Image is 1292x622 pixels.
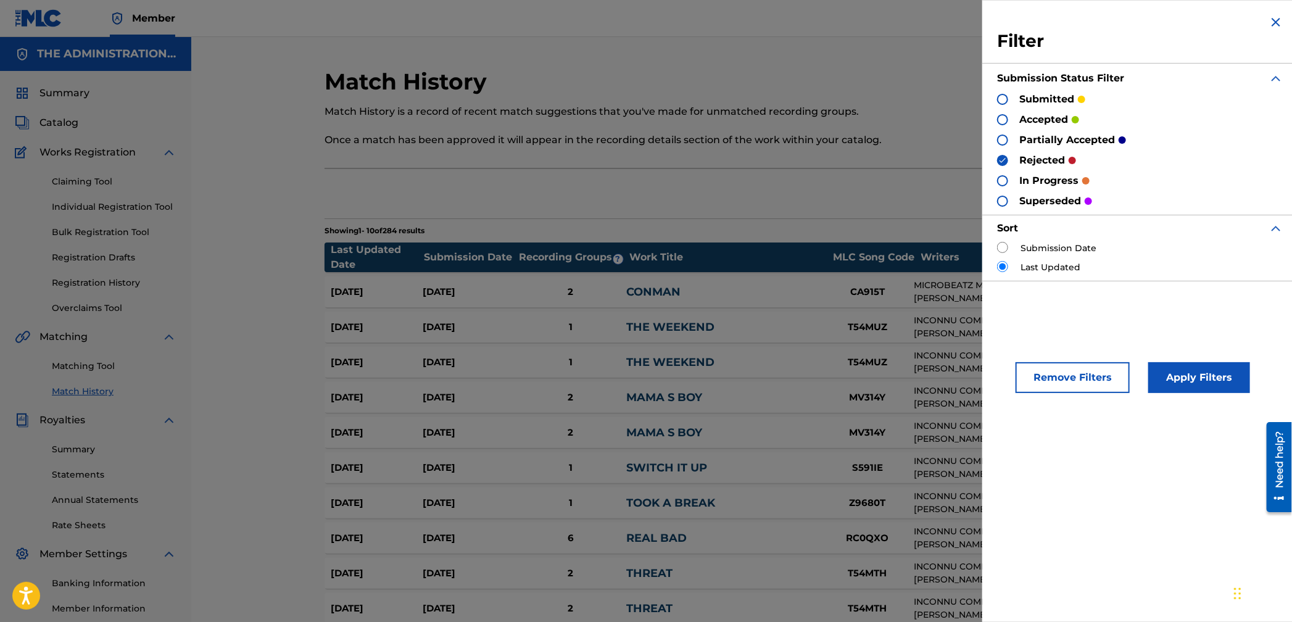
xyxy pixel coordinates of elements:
[626,566,673,580] a: THREAT
[998,156,1007,165] img: checkbox
[331,426,423,440] div: [DATE]
[1019,153,1065,168] p: rejected
[1019,112,1068,127] p: accepted
[827,250,920,265] div: MLC Song Code
[1269,71,1283,86] img: expand
[515,461,626,475] div: 1
[52,201,176,214] a: Individual Registration Tool
[626,531,687,545] a: REAL BAD
[15,115,30,130] img: Catalog
[626,602,673,615] a: THREAT
[626,355,714,369] a: THE WEEKEND
[1019,133,1115,147] p: partially accepted
[515,285,626,299] div: 2
[821,461,914,475] div: S591IE
[515,320,626,334] div: 1
[914,384,1109,410] div: INCONNU COMPOSITEUR AUTEUR, [PERSON_NAME], [PERSON_NAME]
[821,531,914,545] div: RC0QXO
[1019,92,1074,107] p: submitted
[997,30,1283,52] h3: Filter
[331,285,423,299] div: [DATE]
[52,577,176,590] a: Banking Information
[515,602,626,616] div: 2
[325,68,493,96] h2: Match History
[331,320,423,334] div: [DATE]
[821,320,914,334] div: T54MUZ
[1016,362,1130,393] button: Remove Filters
[515,391,626,405] div: 2
[39,145,136,160] span: Works Registration
[613,254,623,264] span: ?
[914,560,1109,586] div: INCONNU COMPOSITEUR AUTEUR, [PERSON_NAME], [PERSON_NAME]
[423,355,516,370] div: [DATE]
[39,547,127,562] span: Member Settings
[914,420,1109,446] div: INCONNU COMPOSITEUR AUTEUR, [PERSON_NAME], [PERSON_NAME]
[821,602,914,616] div: T54MTH
[52,519,176,532] a: Rate Sheets
[1021,242,1096,255] label: Submission Date
[626,320,714,334] a: THE WEEKEND
[518,250,629,265] div: Recording Groups
[629,250,827,265] div: Work Title
[325,133,967,147] p: Once a match has been approved it will appear in the recording details section of the work within...
[331,531,423,545] div: [DATE]
[1269,221,1283,236] img: expand
[162,330,176,344] img: expand
[921,250,1119,265] div: Writers
[997,222,1018,234] strong: Sort
[110,11,125,26] img: Top Rightsholder
[626,285,681,299] a: CONMAN
[325,225,424,236] p: Showing 1 - 10 of 284 results
[821,355,914,370] div: T54MUZ
[15,413,30,428] img: Royalties
[162,547,176,562] img: expand
[331,496,423,510] div: [DATE]
[423,285,516,299] div: [DATE]
[39,413,85,428] span: Royalties
[162,145,176,160] img: expand
[914,455,1109,481] div: INCONNU COMPOSITEUR AUTEUR, [PERSON_NAME]
[1148,362,1250,393] button: Apply Filters
[515,426,626,440] div: 2
[821,496,914,510] div: Z9680T
[331,243,423,272] div: Last Updated Date
[515,355,626,370] div: 1
[132,11,175,25] span: Member
[821,566,914,581] div: T54MTH
[52,276,176,289] a: Registration History
[52,385,176,398] a: Match History
[1230,563,1292,622] iframe: Chat Widget
[423,320,516,334] div: [DATE]
[1257,418,1292,517] iframe: Resource Center
[331,602,423,616] div: [DATE]
[914,595,1109,621] div: INCONNU COMPOSITEUR AUTEUR, [PERSON_NAME], [PERSON_NAME]
[52,251,176,264] a: Registration Drafts
[37,47,176,61] h5: THE ADMINISTRATION MP INC
[52,175,176,188] a: Claiming Tool
[15,115,78,130] a: CatalogCatalog
[15,47,30,62] img: Accounts
[423,602,516,616] div: [DATE]
[821,391,914,405] div: MV314Y
[423,566,516,581] div: [DATE]
[52,226,176,239] a: Bulk Registration Tool
[331,355,423,370] div: [DATE]
[15,9,62,27] img: MLC Logo
[821,285,914,299] div: CA915T
[162,413,176,428] img: expand
[15,330,30,344] img: Matching
[15,547,30,562] img: Member Settings
[914,349,1109,375] div: INCONNU COMPOSITEUR AUTEUR, [PERSON_NAME]
[914,525,1109,551] div: INCONNU COMPOSITEUR AUTEUR, [PERSON_NAME]
[15,86,30,101] img: Summary
[52,602,176,615] a: Member Information
[331,566,423,581] div: [DATE]
[423,496,516,510] div: [DATE]
[626,496,715,510] a: TOOK A BREAK
[423,461,516,475] div: [DATE]
[52,443,176,456] a: Summary
[914,279,1109,305] div: MICROBEATZ MICROBEATZ, [PERSON_NAME]
[52,360,176,373] a: Matching Tool
[52,468,176,481] a: Statements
